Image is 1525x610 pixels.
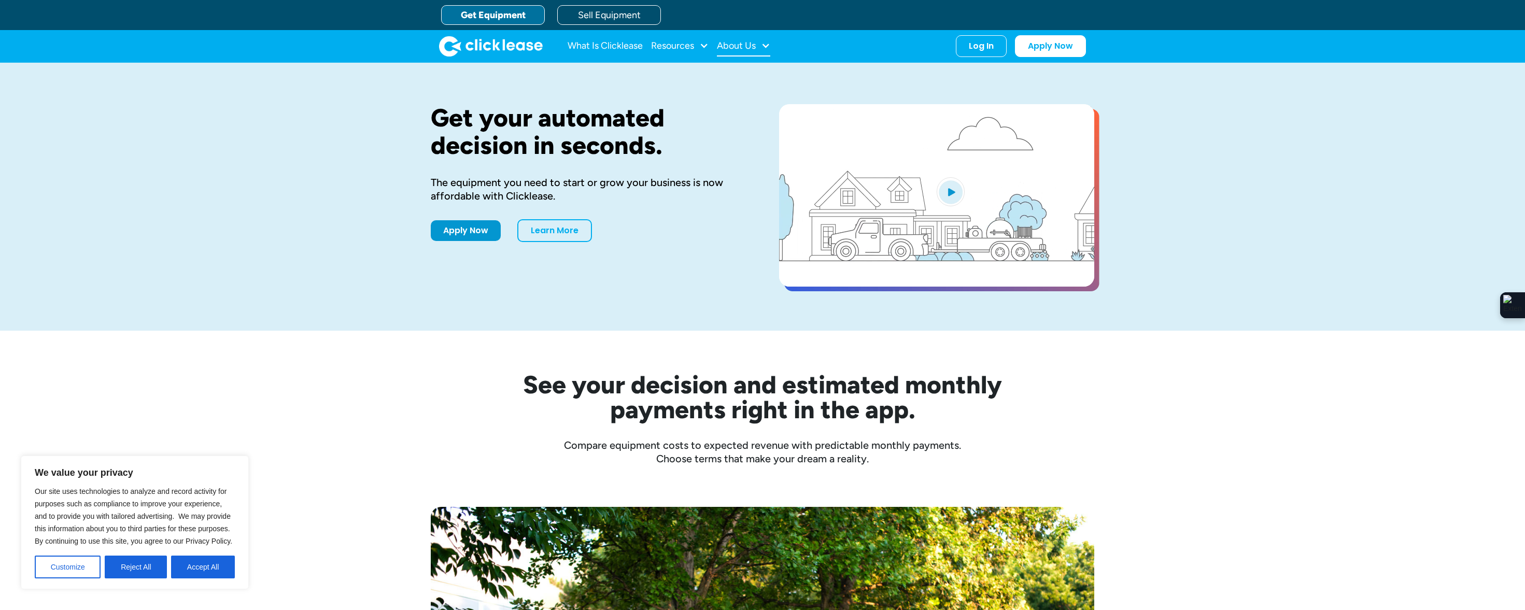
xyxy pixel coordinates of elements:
img: Blue play button logo on a light blue circular background [937,177,965,206]
div: We value your privacy [21,456,249,589]
button: Reject All [105,556,167,578]
a: home [439,36,543,56]
div: The equipment you need to start or grow your business is now affordable with Clicklease. [431,176,746,203]
a: Apply Now [1015,35,1086,57]
p: We value your privacy [35,466,235,479]
div: Log In [969,41,994,51]
div: About Us [717,36,770,56]
h1: Get your automated decision in seconds. [431,104,746,159]
div: Compare equipment costs to expected revenue with predictable monthly payments. Choose terms that ... [431,438,1094,465]
button: Customize [35,556,101,578]
h2: See your decision and estimated monthly payments right in the app. [472,372,1053,422]
a: Sell Equipment [557,5,661,25]
a: What Is Clicklease [568,36,643,56]
img: Clicklease logo [439,36,543,56]
div: Resources [651,36,709,56]
button: Accept All [171,556,235,578]
a: Apply Now [431,220,501,241]
a: Learn More [517,219,592,242]
a: Get Equipment [441,5,545,25]
span: Our site uses technologies to analyze and record activity for purposes such as compliance to impr... [35,487,232,545]
img: Extension Icon [1503,295,1522,316]
a: open lightbox [779,104,1094,287]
